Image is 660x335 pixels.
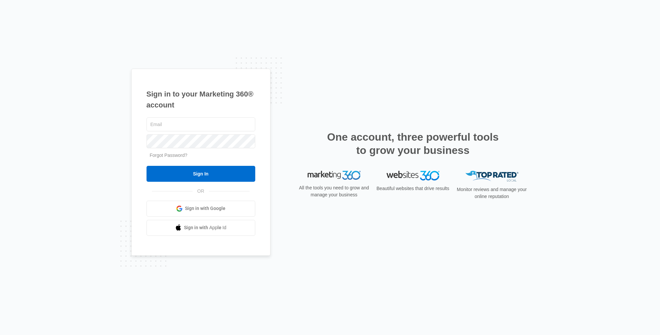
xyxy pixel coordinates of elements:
img: Marketing 360 [308,171,361,180]
p: Beautiful websites that drive results [376,185,450,192]
img: Websites 360 [387,171,440,180]
span: OR [193,188,209,195]
p: All the tools you need to grow and manage your business [297,184,371,198]
input: Sign In [147,166,255,182]
img: Top Rated Local [465,171,518,182]
p: Monitor reviews and manage your online reputation [455,186,529,200]
a: Sign in with Apple Id [147,220,255,236]
span: Sign in with Apple Id [184,224,226,231]
a: Forgot Password? [150,153,188,158]
a: Sign in with Google [147,201,255,217]
span: Sign in with Google [185,205,225,212]
h2: One account, three powerful tools to grow your business [325,130,501,157]
input: Email [147,117,255,131]
h1: Sign in to your Marketing 360® account [147,89,255,110]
